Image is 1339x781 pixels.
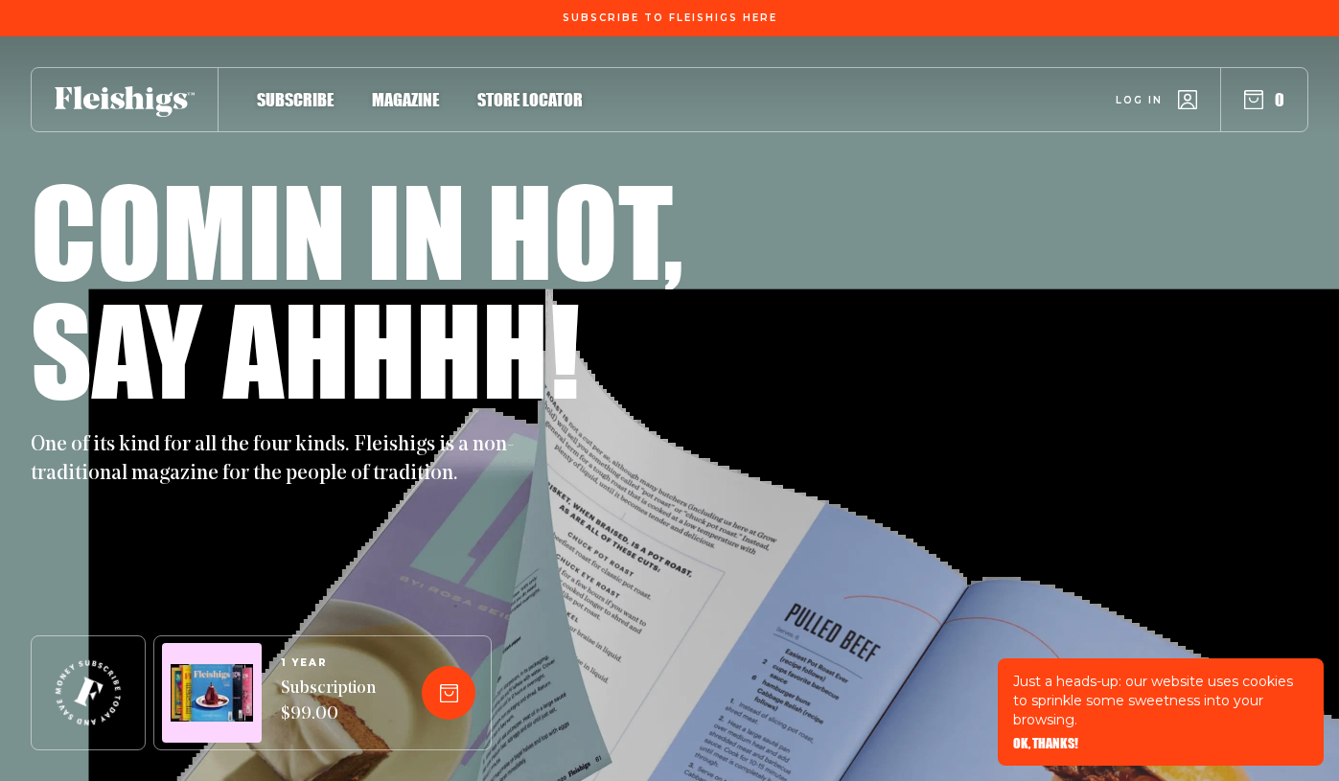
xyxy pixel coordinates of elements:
span: Subscribe [257,89,334,110]
span: Subscribe To Fleishigs Here [563,12,777,24]
span: Log in [1116,93,1163,107]
a: Log in [1116,90,1197,109]
a: Store locator [477,86,583,112]
button: 0 [1244,89,1284,110]
p: One of its kind for all the four kinds. Fleishigs is a non-traditional magazine for the people of... [31,431,529,489]
a: Subscribe To Fleishigs Here [559,12,781,22]
img: Magazines image [171,664,253,723]
a: Subscribe [257,86,334,112]
span: Store locator [477,89,583,110]
h1: Say ahhhh! [31,289,580,408]
p: Just a heads-up: our website uses cookies to sprinkle some sweetness into your browsing. [1013,672,1308,729]
span: Subscription $99.00 [281,677,376,728]
a: 1 YEARSubscription $99.00 [281,657,376,728]
span: Magazine [372,89,439,110]
a: Magazine [372,86,439,112]
h1: Comin in hot, [31,171,683,289]
span: 1 YEAR [281,657,376,669]
button: OK, THANKS! [1013,737,1078,750]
